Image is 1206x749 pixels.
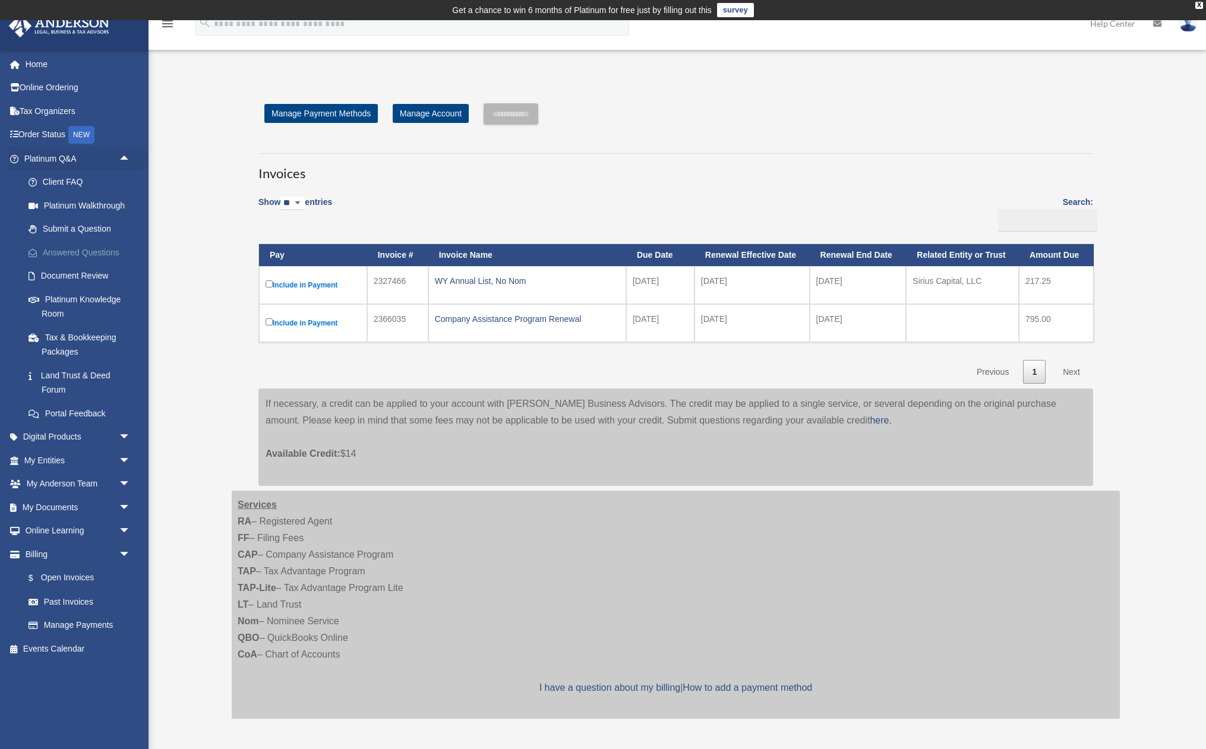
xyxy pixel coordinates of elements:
a: Next [1054,360,1089,384]
th: Amount Due: activate to sort column ascending [1019,244,1094,266]
strong: QBO [238,633,259,643]
a: Previous [968,360,1018,384]
a: here. [870,415,891,425]
a: Tax & Bookkeeping Packages [17,325,149,364]
a: survey [717,3,754,17]
a: My Entitiesarrow_drop_down [8,448,149,472]
span: arrow_drop_down [119,542,143,567]
input: Search: [998,209,1097,232]
span: arrow_drop_down [119,448,143,473]
strong: TAP [238,566,256,576]
span: arrow_drop_down [119,519,143,543]
a: My Documentsarrow_drop_down [8,495,149,519]
a: Platinum Knowledge Room [17,287,149,325]
a: I have a question about my billing [539,682,680,693]
strong: FF [238,533,250,543]
td: [DATE] [694,266,810,304]
span: arrow_drop_down [119,425,143,450]
td: [DATE] [626,266,694,304]
strong: LT [238,599,248,609]
div: Get a chance to win 6 months of Platinum for free just by filling out this [452,3,712,17]
span: Available Credit: [266,448,340,459]
span: arrow_drop_up [119,147,143,171]
a: Platinum Walkthrough [17,194,149,217]
strong: RA [238,516,251,526]
strong: CAP [238,549,258,560]
a: Client FAQ [17,170,149,194]
span: $ [35,571,41,586]
strong: Nom [238,616,259,626]
a: Billingarrow_drop_down [8,542,143,566]
a: Events Calendar [8,637,149,660]
a: Manage Payment Methods [264,104,378,123]
strong: Services [238,500,277,510]
th: Invoice Name: activate to sort column ascending [428,244,626,266]
td: [DATE] [626,304,694,342]
a: Past Invoices [17,590,143,614]
a: Digital Productsarrow_drop_down [8,425,149,449]
td: [DATE] [694,304,810,342]
a: Portal Feedback [17,402,149,425]
a: Manage Payments [17,614,143,637]
span: arrow_drop_down [119,472,143,497]
div: If necessary, a credit can be applied to your account with [PERSON_NAME] Business Advisors. The c... [258,388,1093,486]
td: Sirius Capital, LLC [906,266,1019,304]
a: Answered Questions [17,241,149,264]
div: NEW [68,126,94,144]
div: WY Annual List, No Nom [435,273,620,289]
th: Pay: activate to sort column descending [259,244,367,266]
th: Related Entity or Trust: activate to sort column ascending [906,244,1019,266]
strong: CoA [238,649,257,659]
label: Show entries [258,195,332,222]
span: arrow_drop_down [119,495,143,520]
a: Order StatusNEW [8,123,149,147]
th: Renewal End Date: activate to sort column ascending [810,244,907,266]
i: menu [160,17,175,31]
select: Showentries [280,197,305,210]
th: Invoice #: activate to sort column ascending [367,244,428,266]
a: 1 [1023,360,1046,384]
th: Due Date: activate to sort column ascending [626,244,694,266]
a: Platinum Q&Aarrow_drop_up [8,147,149,170]
div: Company Assistance Program Renewal [435,311,620,327]
a: Home [8,52,149,76]
a: menu [160,21,175,31]
h3: Invoices [258,153,1093,183]
td: 2327466 [367,266,428,304]
a: How to add a payment method [683,682,812,693]
td: 217.25 [1019,266,1094,304]
i: search [198,16,211,29]
strong: TAP-Lite [238,583,276,593]
label: Search: [994,195,1093,232]
p: | [238,680,1114,696]
div: close [1195,2,1203,9]
a: Manage Account [393,104,469,123]
td: 2366035 [367,304,428,342]
td: [DATE] [810,304,907,342]
a: Document Review [17,264,149,288]
input: Include in Payment [266,280,273,287]
input: Include in Payment [266,318,273,325]
label: Include in Payment [266,278,361,292]
a: Land Trust & Deed Forum [17,364,149,402]
td: 795.00 [1019,304,1094,342]
p: $14 [266,429,1086,462]
a: Submit a Question [17,217,149,241]
a: Online Learningarrow_drop_down [8,519,149,543]
td: [DATE] [810,266,907,304]
a: My Anderson Teamarrow_drop_down [8,472,149,496]
div: – Registered Agent – Filing Fees – Company Assistance Program – Tax Advantage Program – Tax Advan... [232,491,1120,719]
a: Tax Organizers [8,99,149,123]
label: Include in Payment [266,316,361,330]
img: Anderson Advisors Platinum Portal [5,14,113,37]
a: $Open Invoices [17,566,137,590]
img: User Pic [1179,15,1197,32]
a: Online Ordering [8,76,149,100]
th: Renewal Effective Date: activate to sort column ascending [694,244,810,266]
